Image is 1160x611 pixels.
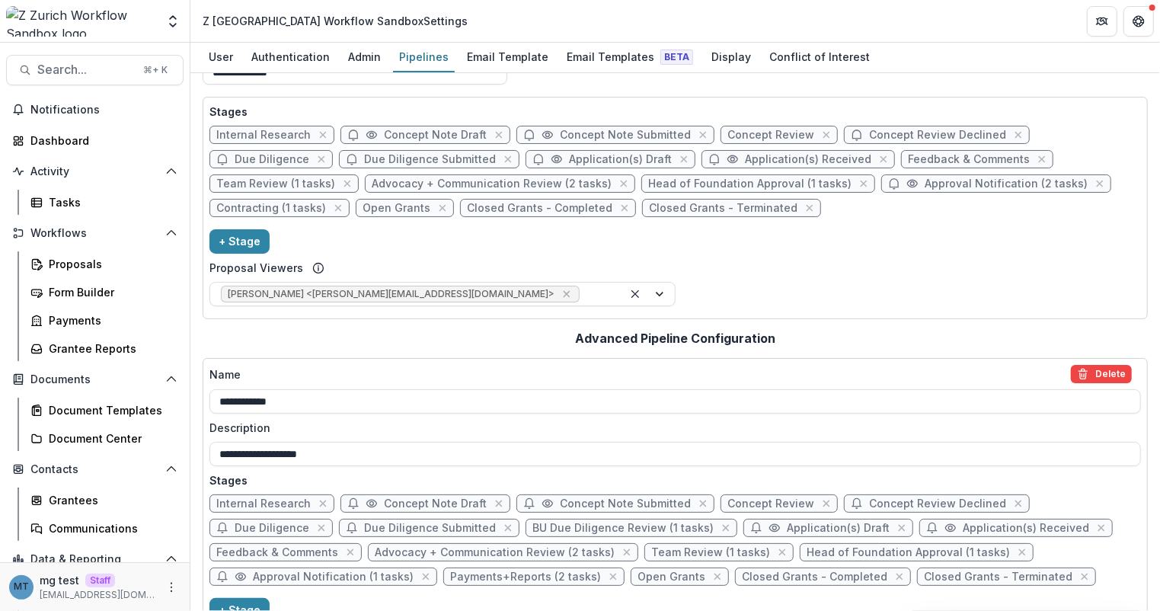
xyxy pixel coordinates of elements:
span: BU Due Diligence Review (1 tasks) [532,522,714,535]
button: Open Activity [6,159,184,184]
a: Dashboard [6,128,184,153]
div: Z [GEOGRAPHIC_DATA] Workflow Sandbox Settings [203,13,468,29]
a: Email Templates Beta [561,43,699,72]
p: Stages [209,104,1141,120]
div: Pipelines [393,46,455,68]
span: Advocacy + Communication Review (2 tasks) [372,178,612,190]
span: Application(s) Draft [787,522,890,535]
span: Application(s) Received [963,522,1089,535]
button: close [695,496,711,511]
span: Application(s) Draft [569,153,672,166]
button: close [435,200,450,216]
span: Approval Notification (2 tasks) [925,178,1088,190]
button: close [617,200,632,216]
div: Grantee Reports [49,341,171,357]
a: Grantee Reports [24,336,184,361]
span: Due Diligence Submitted [364,153,496,166]
span: Workflows [30,227,159,240]
button: close [718,520,733,536]
button: close [343,545,358,560]
div: mg test [14,582,29,592]
div: Tasks [49,194,171,210]
span: Internal Research [216,497,311,510]
div: Proposals [49,256,171,272]
span: Concept Review Declined [869,129,1006,142]
img: Z Zurich Workflow Sandbox logo [6,6,156,37]
span: Concept Review Declined [869,497,1006,510]
span: Open Grants [638,571,705,584]
button: Get Help [1123,6,1154,37]
span: Team Review (1 tasks) [651,546,770,559]
button: + Stage [209,229,270,254]
button: close [331,200,346,216]
span: Due Diligence Submitted [364,522,496,535]
span: Concept Note Submitted [560,497,691,510]
span: Concept Note Draft [384,497,487,510]
span: Documents [30,373,159,386]
span: Activity [30,165,159,178]
label: Proposal Viewers [209,260,303,276]
a: Authentication [245,43,336,72]
span: Concept Note Submitted [560,129,691,142]
button: delete [1071,365,1132,383]
button: Open Contacts [6,457,184,481]
span: Concept Review [727,129,814,142]
span: Closed Grants - Terminated [649,202,797,215]
span: Concept Review [727,497,814,510]
span: Approval Notification (1 tasks) [253,571,414,584]
span: Internal Research [216,129,311,142]
a: User [203,43,239,72]
button: close [1015,545,1030,560]
span: Closed Grants - Completed [742,571,887,584]
div: Email Template [461,46,554,68]
button: close [606,569,621,584]
a: Proposals [24,251,184,277]
span: Beta [660,50,693,65]
div: Conflict of Interest [763,46,876,68]
div: Authentication [245,46,336,68]
button: close [491,496,507,511]
button: close [1092,176,1107,191]
button: close [314,520,329,536]
button: close [876,152,891,167]
span: Head of Foundation Approval (1 tasks) [648,178,852,190]
button: close [1034,152,1050,167]
div: Dashboard [30,133,171,149]
button: close [314,152,329,167]
a: Conflict of Interest [763,43,876,72]
button: close [340,176,355,191]
a: Payments [24,308,184,333]
div: Admin [342,46,387,68]
p: mg test [40,572,79,588]
div: Grantees [49,492,171,508]
span: Contacts [30,463,159,476]
span: Contracting (1 tasks) [216,202,326,215]
div: ⌘ + K [140,62,171,78]
button: close [856,176,871,191]
button: close [695,127,711,142]
div: Clear selected options [626,285,644,303]
button: Open entity switcher [162,6,184,37]
h2: Advanced Pipeline Configuration [575,331,775,346]
span: Feedback & Comments [908,153,1030,166]
button: close [1094,520,1109,536]
button: close [892,569,907,584]
a: Communications [24,516,184,541]
p: Staff [85,574,115,587]
span: Payments+Reports (2 tasks) [450,571,601,584]
span: Application(s) Received [745,153,871,166]
div: Document Center [49,430,171,446]
a: Admin [342,43,387,72]
span: Concept Note Draft [384,129,487,142]
button: Open Data & Reporting [6,547,184,571]
a: Document Center [24,426,184,451]
span: Team Review (1 tasks) [216,178,335,190]
div: Email Templates [561,46,699,68]
button: close [500,152,516,167]
button: close [616,176,631,191]
button: close [802,200,817,216]
a: Display [705,43,757,72]
button: close [315,127,331,142]
button: close [619,545,634,560]
a: Pipelines [393,43,455,72]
